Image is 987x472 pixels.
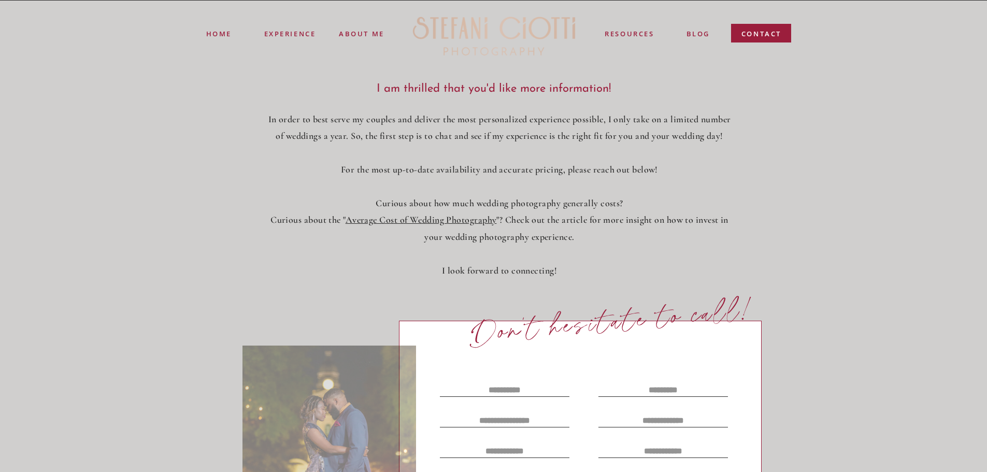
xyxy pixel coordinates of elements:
h3: I am thrilled that you'd like more information! [346,82,642,95]
p: In order to best serve my couples and deliver the most personalized experience possible, I only t... [266,111,734,279]
a: Average Cost of Wedding Photography [346,214,497,225]
a: ABOUT ME [338,28,385,38]
p: Don't hesitate to call! [469,295,756,349]
a: resources [604,28,655,40]
a: experience [264,28,316,37]
a: Home [206,28,231,38]
a: contact [741,28,782,44]
a: blog [686,28,710,40]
